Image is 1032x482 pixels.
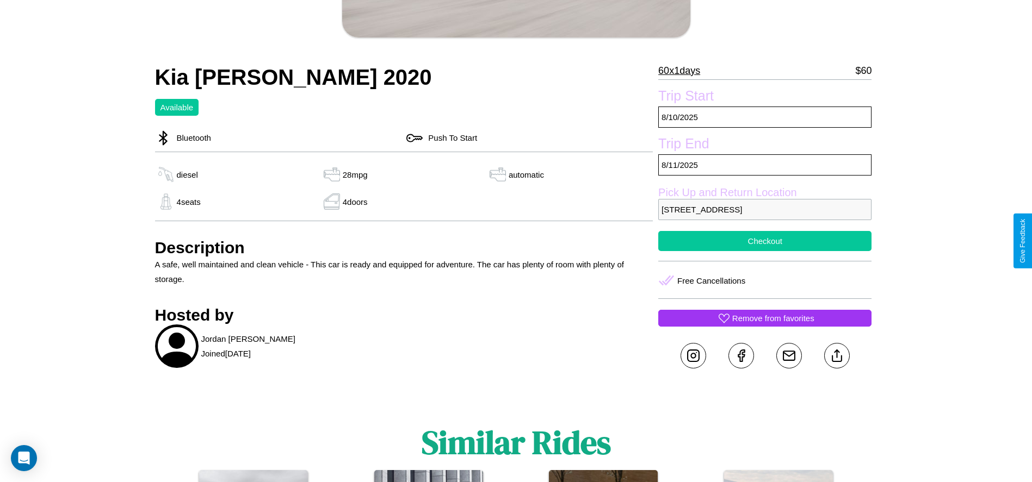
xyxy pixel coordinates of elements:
div: Give Feedback [1019,219,1027,263]
h1: Similar Rides [422,420,611,465]
p: 8 / 10 / 2025 [658,107,872,128]
h3: Description [155,239,653,257]
p: 4 doors [343,195,368,209]
p: diesel [177,167,198,182]
h3: Hosted by [155,306,653,324]
p: Push To Start [423,130,477,145]
p: automatic [509,167,544,182]
p: Bluetooth [171,130,211,145]
p: $ 60 [855,62,872,79]
h2: Kia [PERSON_NAME] 2020 [155,65,653,90]
p: Free Cancellations [677,273,745,288]
p: Jordan [PERSON_NAME] [201,331,295,346]
p: 8 / 11 / 2025 [658,154,872,176]
p: A safe, well maintained and clean vehicle - This car is ready and equipped for adventure. The car... [155,257,653,286]
p: [STREET_ADDRESS] [658,199,872,220]
img: gas [487,166,509,183]
label: Trip End [658,136,872,154]
p: Joined [DATE] [201,346,251,361]
img: gas [155,193,177,210]
p: Available [160,100,194,115]
img: gas [321,166,343,183]
p: Remove from favorites [732,311,814,325]
p: 60 x 1 days [658,62,700,79]
img: gas [155,166,177,183]
p: 4 seats [177,195,201,209]
p: 28 mpg [343,167,368,182]
label: Pick Up and Return Location [658,186,872,199]
button: Checkout [658,231,872,251]
div: Open Intercom Messenger [11,445,37,471]
label: Trip Start [658,88,872,107]
button: Remove from favorites [658,310,872,327]
img: gas [321,193,343,210]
